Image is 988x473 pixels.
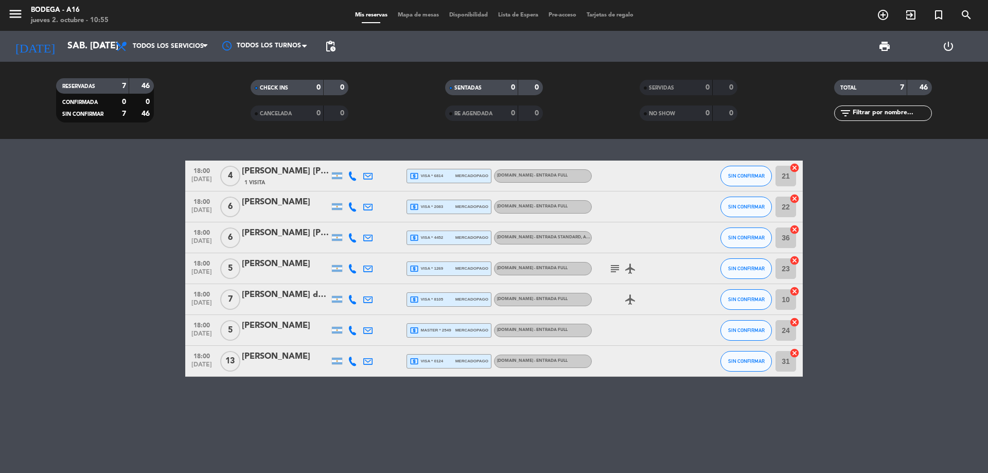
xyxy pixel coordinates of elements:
[624,293,637,306] i: airplanemode_active
[242,288,329,302] div: [PERSON_NAME] del [PERSON_NAME]
[497,204,568,208] span: [DOMAIN_NAME] - Entrada Full
[410,326,451,335] span: master * 2549
[720,289,772,310] button: SIN CONFIRMAR
[220,351,240,372] span: 13
[705,84,710,91] strong: 0
[189,330,215,342] span: [DATE]
[122,82,126,90] strong: 7
[905,9,917,21] i: exit_to_app
[493,12,543,18] span: Lista de Espera
[8,35,62,58] i: [DATE]
[728,358,765,364] span: SIN CONFIRMAR
[189,349,215,361] span: 18:00
[410,233,419,242] i: local_atm
[720,227,772,248] button: SIN CONFIRMAR
[444,12,493,18] span: Disponibilidad
[324,40,337,52] span: pending_actions
[455,265,488,272] span: mercadopago
[789,224,800,235] i: cancel
[189,269,215,281] span: [DATE]
[942,40,955,52] i: power_settings_new
[900,84,904,91] strong: 7
[220,227,240,248] span: 6
[535,84,541,91] strong: 0
[852,108,931,119] input: Filtrar por nombre...
[410,202,419,212] i: local_atm
[220,289,240,310] span: 7
[189,176,215,188] span: [DATE]
[454,111,492,116] span: RE AGENDADA
[242,196,329,209] div: [PERSON_NAME]
[497,297,568,301] span: [DOMAIN_NAME] - Entrada Full
[31,15,109,26] div: jueves 2. octubre - 10:55
[8,6,23,22] i: menu
[728,296,765,302] span: SIN CONFIRMAR
[920,84,930,91] strong: 46
[511,84,515,91] strong: 0
[260,111,292,116] span: CANCELADA
[62,84,95,89] span: RESERVADAS
[316,84,321,91] strong: 0
[497,266,568,270] span: [DOMAIN_NAME] - Entrada Full
[789,163,800,173] i: cancel
[789,286,800,296] i: cancel
[350,12,393,18] span: Mis reservas
[122,98,126,106] strong: 0
[96,40,108,52] i: arrow_drop_down
[720,351,772,372] button: SIN CONFIRMAR
[729,84,735,91] strong: 0
[62,112,103,117] span: SIN CONFIRMAR
[789,255,800,266] i: cancel
[916,31,980,62] div: LOG OUT
[649,85,674,91] span: SERVIDAS
[31,5,109,15] div: Bodega - A16
[410,357,419,366] i: local_atm
[133,43,204,50] span: Todos los servicios
[454,85,482,91] span: SENTADAS
[789,348,800,358] i: cancel
[244,179,265,187] span: 1 Visita
[497,173,568,178] span: [DOMAIN_NAME] - Entrada Full
[189,226,215,238] span: 18:00
[535,110,541,117] strong: 0
[410,202,443,212] span: visa * 2083
[410,264,419,273] i: local_atm
[455,327,488,334] span: mercadopago
[840,85,856,91] span: TOTAL
[543,12,581,18] span: Pre-acceso
[242,350,329,363] div: [PERSON_NAME]
[410,264,443,273] span: visa * 1269
[878,40,891,52] span: print
[393,12,444,18] span: Mapa de mesas
[340,110,346,117] strong: 0
[242,165,329,178] div: [PERSON_NAME] [PERSON_NAME]
[497,235,606,239] span: [DOMAIN_NAME] - Entrada Standard
[728,235,765,240] span: SIN CONFIRMAR
[720,197,772,217] button: SIN CONFIRMAR
[497,328,568,332] span: [DOMAIN_NAME] - Entrada Full
[728,173,765,179] span: SIN CONFIRMAR
[242,257,329,271] div: [PERSON_NAME]
[410,233,443,242] span: visa * 4452
[581,12,639,18] span: Tarjetas de regalo
[220,320,240,341] span: 5
[260,85,288,91] span: CHECK INS
[340,84,346,91] strong: 0
[410,171,419,181] i: local_atm
[609,262,621,275] i: subject
[189,207,215,219] span: [DATE]
[146,98,152,106] strong: 0
[189,238,215,250] span: [DATE]
[789,194,800,204] i: cancel
[455,203,488,210] span: mercadopago
[220,258,240,279] span: 5
[189,319,215,330] span: 18:00
[410,326,419,335] i: local_atm
[877,9,889,21] i: add_circle_outline
[720,166,772,186] button: SIN CONFIRMAR
[410,295,443,304] span: visa * 8105
[720,320,772,341] button: SIN CONFIRMAR
[728,266,765,271] span: SIN CONFIRMAR
[728,327,765,333] span: SIN CONFIRMAR
[410,357,443,366] span: visa * 0124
